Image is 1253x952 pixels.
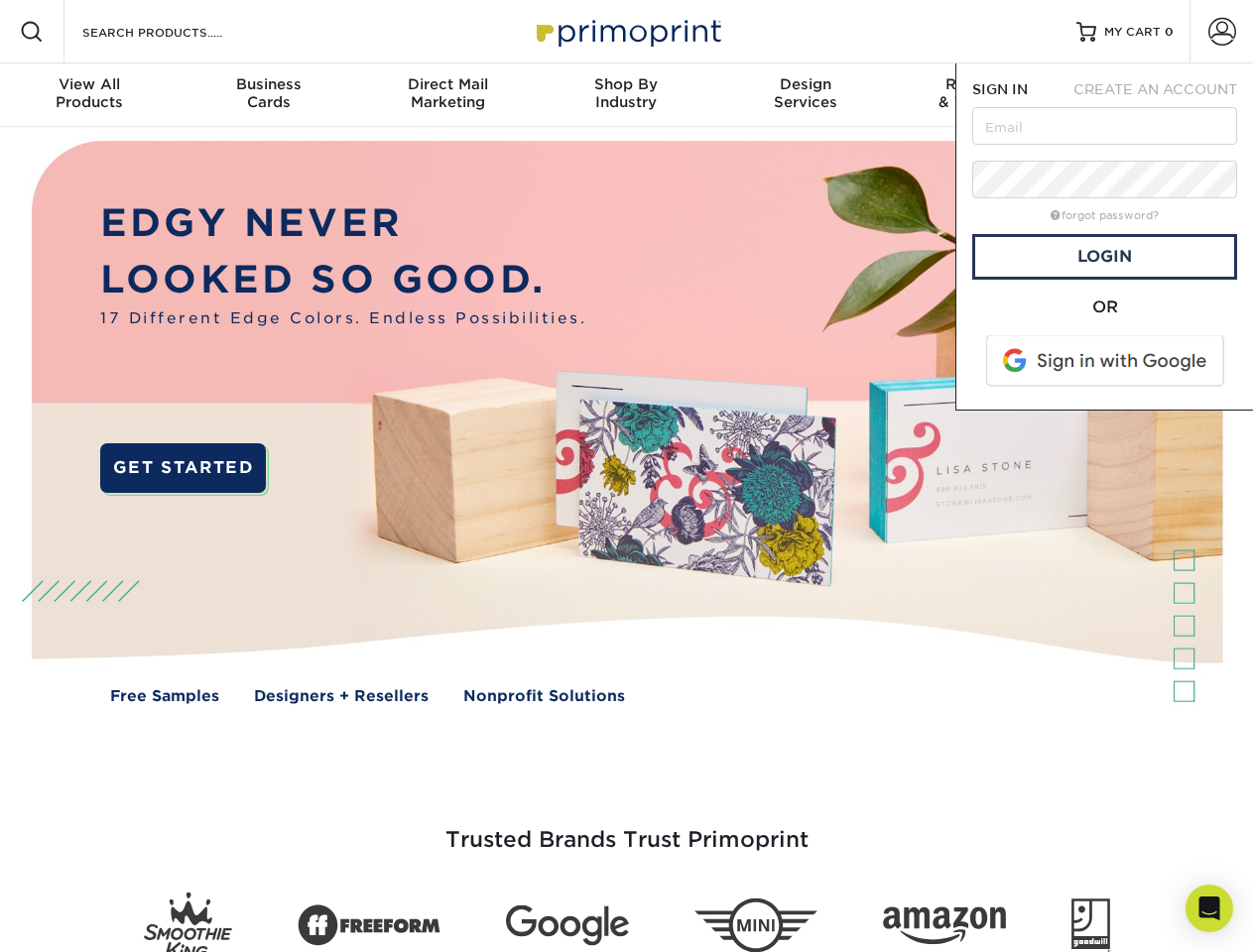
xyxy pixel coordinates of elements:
a: DesignServices [716,63,895,127]
a: Resources& Templates [895,63,1073,127]
img: Primoprint [528,10,726,53]
span: Design [716,75,895,93]
div: Industry [537,75,715,111]
a: Designers + Resellers [254,685,429,708]
span: Resources [895,75,1073,93]
img: Google [506,905,629,946]
span: 0 [1165,25,1174,39]
div: Open Intercom Messenger [1186,885,1233,932]
span: Shop By [537,75,715,93]
img: Amazon [883,907,1006,945]
a: Nonprofit Solutions [463,685,625,708]
div: OR [972,296,1237,319]
span: CREATE AN ACCOUNT [1073,81,1237,97]
div: Cards [179,75,357,111]
input: SEARCH PRODUCTS..... [80,20,274,44]
div: Marketing [358,75,537,111]
span: SIGN IN [972,81,1028,97]
a: GET STARTED [100,443,266,493]
img: Goodwill [1071,898,1110,952]
p: LOOKED SO GOOD. [100,252,586,308]
span: Direct Mail [358,75,537,93]
p: EDGY NEVER [100,195,586,252]
div: Services [716,75,895,111]
span: MY CART [1104,24,1161,41]
span: Business [179,75,357,93]
a: Shop ByIndustry [537,63,715,127]
input: Email [972,107,1237,145]
a: forgot password? [1051,209,1159,222]
iframe: Google Customer Reviews [5,892,169,945]
a: Direct MailMarketing [358,63,537,127]
a: Login [972,234,1237,280]
div: & Templates [895,75,1073,111]
span: 17 Different Edge Colors. Endless Possibilities. [100,307,586,330]
h3: Trusted Brands Trust Primoprint [47,779,1207,877]
a: BusinessCards [179,63,357,127]
a: Free Samples [110,685,219,708]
